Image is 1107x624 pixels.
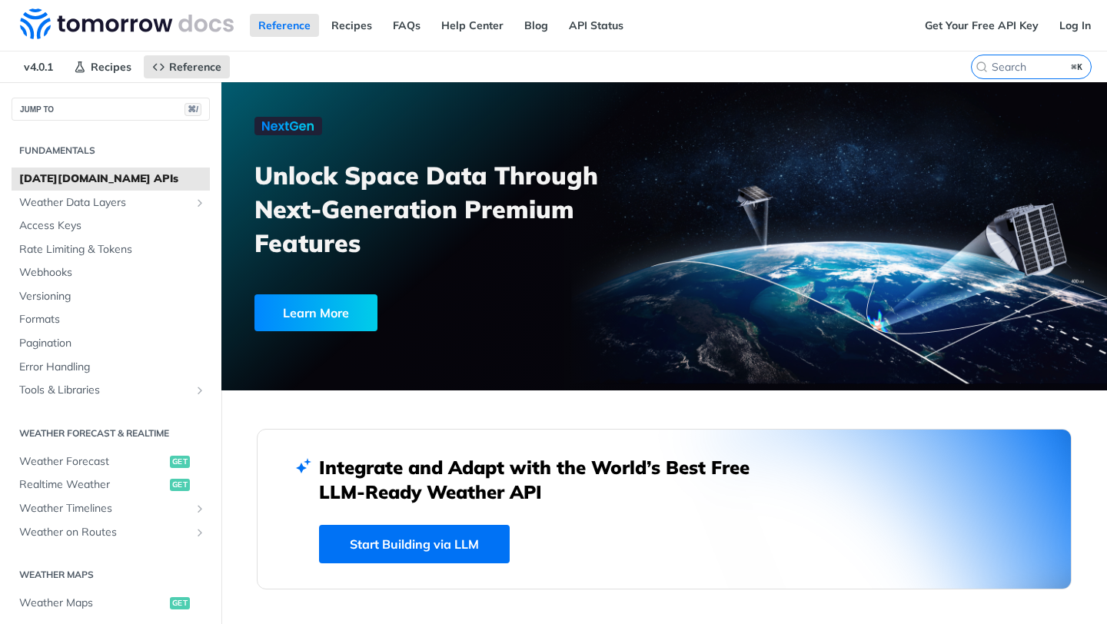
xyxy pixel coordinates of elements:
[12,261,210,284] a: Webhooks
[19,289,206,304] span: Versioning
[12,521,210,544] a: Weather on RoutesShow subpages for Weather on Routes
[916,14,1047,37] a: Get Your Free API Key
[12,497,210,520] a: Weather TimelinesShow subpages for Weather Timelines
[560,14,632,37] a: API Status
[12,168,210,191] a: [DATE][DOMAIN_NAME] APIs
[19,501,190,516] span: Weather Timelines
[194,526,206,539] button: Show subpages for Weather on Routes
[194,197,206,209] button: Show subpages for Weather Data Layers
[12,356,210,379] a: Error Handling
[12,238,210,261] a: Rate Limiting & Tokens
[144,55,230,78] a: Reference
[12,427,210,440] h2: Weather Forecast & realtime
[19,312,206,327] span: Formats
[250,14,319,37] a: Reference
[1051,14,1099,37] a: Log In
[12,285,210,308] a: Versioning
[19,218,206,234] span: Access Keys
[319,455,773,504] h2: Integrate and Adapt with the World’s Best Free LLM-Ready Weather API
[19,242,206,257] span: Rate Limiting & Tokens
[65,55,140,78] a: Recipes
[12,98,210,121] button: JUMP TO⌘/
[433,14,512,37] a: Help Center
[19,195,190,211] span: Weather Data Layers
[19,171,206,187] span: [DATE][DOMAIN_NAME] APIs
[1068,59,1087,75] kbd: ⌘K
[12,191,210,214] a: Weather Data LayersShow subpages for Weather Data Layers
[384,14,429,37] a: FAQs
[19,336,206,351] span: Pagination
[12,473,210,496] a: Realtime Weatherget
[12,308,210,331] a: Formats
[254,294,377,331] div: Learn More
[19,596,166,611] span: Weather Maps
[19,454,166,470] span: Weather Forecast
[19,525,190,540] span: Weather on Routes
[169,60,221,74] span: Reference
[170,597,190,609] span: get
[194,503,206,515] button: Show subpages for Weather Timelines
[12,568,210,582] h2: Weather Maps
[15,55,61,78] span: v4.0.1
[516,14,557,37] a: Blog
[170,479,190,491] span: get
[254,117,322,135] img: NextGen
[12,379,210,402] a: Tools & LibrariesShow subpages for Tools & Libraries
[184,103,201,116] span: ⌘/
[976,61,988,73] svg: Search
[254,294,596,331] a: Learn More
[323,14,381,37] a: Recipes
[170,456,190,468] span: get
[19,383,190,398] span: Tools & Libraries
[12,214,210,237] a: Access Keys
[319,525,510,563] a: Start Building via LLM
[91,60,131,74] span: Recipes
[19,360,206,375] span: Error Handling
[20,8,234,39] img: Tomorrow.io Weather API Docs
[12,144,210,158] h2: Fundamentals
[12,332,210,355] a: Pagination
[12,592,210,615] a: Weather Mapsget
[254,158,681,260] h3: Unlock Space Data Through Next-Generation Premium Features
[194,384,206,397] button: Show subpages for Tools & Libraries
[19,265,206,280] span: Webhooks
[19,477,166,493] span: Realtime Weather
[12,450,210,473] a: Weather Forecastget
